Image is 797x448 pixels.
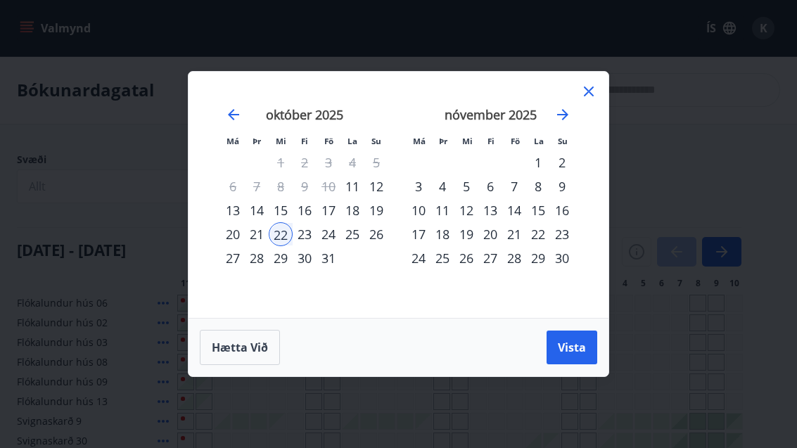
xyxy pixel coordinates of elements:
div: 24 [407,246,431,270]
div: 18 [340,198,364,222]
td: Choose fimmtudagur, 30. október 2025 as your check-out date. It’s available. [293,246,317,270]
small: Fö [511,136,520,146]
div: 13 [221,198,245,222]
div: Calendar [205,89,592,301]
td: Choose mánudagur, 20. október 2025 as your check-out date. It’s available. [221,222,245,246]
div: 24 [317,222,340,246]
div: 3 [407,174,431,198]
td: Choose mánudagur, 27. október 2025 as your check-out date. It’s available. [221,246,245,270]
small: Su [371,136,381,146]
div: 6 [478,174,502,198]
td: Choose föstudagur, 31. október 2025 as your check-out date. It’s available. [317,246,340,270]
small: La [534,136,544,146]
td: Not available. miðvikudagur, 1. október 2025 [269,151,293,174]
td: Choose föstudagur, 7. nóvember 2025 as your check-out date. It’s available. [502,174,526,198]
div: 22 [269,222,293,246]
div: 18 [431,222,454,246]
div: 22 [526,222,550,246]
div: Move backward to switch to the previous month. [225,106,242,123]
small: Þr [253,136,261,146]
div: 29 [269,246,293,270]
span: Hætta við [212,340,268,355]
td: Choose þriðjudagur, 11. nóvember 2025 as your check-out date. It’s available. [431,198,454,222]
small: Fi [301,136,308,146]
td: Selected as start date. miðvikudagur, 22. október 2025 [269,222,293,246]
div: 14 [245,198,269,222]
td: Choose laugardagur, 25. október 2025 as your check-out date. It’s available. [340,222,364,246]
div: 13 [478,198,502,222]
td: Choose sunnudagur, 12. október 2025 as your check-out date. It’s available. [364,174,388,198]
td: Not available. miðvikudagur, 8. október 2025 [269,174,293,198]
div: 21 [245,222,269,246]
span: Vista [558,340,586,355]
td: Choose fimmtudagur, 23. október 2025 as your check-out date. It’s available. [293,222,317,246]
td: Not available. sunnudagur, 5. október 2025 [364,151,388,174]
div: 15 [526,198,550,222]
small: Má [413,136,426,146]
small: Fö [324,136,333,146]
small: Mi [276,136,286,146]
td: Not available. föstudagur, 3. október 2025 [317,151,340,174]
td: Choose sunnudagur, 2. nóvember 2025 as your check-out date. It’s available. [550,151,574,174]
td: Choose laugardagur, 29. nóvember 2025 as your check-out date. It’s available. [526,246,550,270]
div: 25 [340,222,364,246]
div: 25 [431,246,454,270]
td: Choose föstudagur, 17. október 2025 as your check-out date. It’s available. [317,198,340,222]
td: Choose laugardagur, 11. október 2025 as your check-out date. It’s available. [340,174,364,198]
button: Vista [547,331,597,364]
td: Not available. laugardagur, 4. október 2025 [340,151,364,174]
div: 31 [317,246,340,270]
div: 29 [526,246,550,270]
div: 23 [550,222,574,246]
td: Choose laugardagur, 15. nóvember 2025 as your check-out date. It’s available. [526,198,550,222]
td: Choose sunnudagur, 23. nóvember 2025 as your check-out date. It’s available. [550,222,574,246]
small: Fi [487,136,495,146]
td: Not available. þriðjudagur, 7. október 2025 [245,174,269,198]
small: Má [227,136,239,146]
div: 11 [431,198,454,222]
div: 14 [502,198,526,222]
strong: október 2025 [266,106,343,123]
small: Þr [439,136,447,146]
td: Choose föstudagur, 24. október 2025 as your check-out date. It’s available. [317,222,340,246]
div: 8 [526,174,550,198]
div: 23 [293,222,317,246]
td: Choose sunnudagur, 30. nóvember 2025 as your check-out date. It’s available. [550,246,574,270]
div: 28 [502,246,526,270]
td: Choose fimmtudagur, 16. október 2025 as your check-out date. It’s available. [293,198,317,222]
div: 7 [502,174,526,198]
div: 12 [454,198,478,222]
td: Choose þriðjudagur, 18. nóvember 2025 as your check-out date. It’s available. [431,222,454,246]
div: 1 [526,151,550,174]
div: 17 [317,198,340,222]
div: 17 [407,222,431,246]
div: 5 [454,174,478,198]
td: Choose sunnudagur, 16. nóvember 2025 as your check-out date. It’s available. [550,198,574,222]
div: 15 [269,198,293,222]
strong: nóvember 2025 [445,106,537,123]
div: 19 [364,198,388,222]
div: 12 [364,174,388,198]
small: Su [558,136,568,146]
td: Choose miðvikudagur, 26. nóvember 2025 as your check-out date. It’s available. [454,246,478,270]
div: 26 [454,246,478,270]
div: 2 [550,151,574,174]
td: Choose föstudagur, 28. nóvember 2025 as your check-out date. It’s available. [502,246,526,270]
div: 9 [550,174,574,198]
td: Not available. fimmtudagur, 2. október 2025 [293,151,317,174]
td: Choose fimmtudagur, 27. nóvember 2025 as your check-out date. It’s available. [478,246,502,270]
td: Choose fimmtudagur, 13. nóvember 2025 as your check-out date. It’s available. [478,198,502,222]
div: 30 [293,246,317,270]
div: 20 [221,222,245,246]
div: 10 [407,198,431,222]
div: 28 [245,246,269,270]
div: Move forward to switch to the next month. [554,106,571,123]
div: 27 [221,246,245,270]
td: Choose miðvikudagur, 15. október 2025 as your check-out date. It’s available. [269,198,293,222]
div: 30 [550,246,574,270]
td: Choose þriðjudagur, 4. nóvember 2025 as your check-out date. It’s available. [431,174,454,198]
button: Hætta við [200,330,280,365]
div: 20 [478,222,502,246]
td: Choose sunnudagur, 19. október 2025 as your check-out date. It’s available. [364,198,388,222]
td: Choose mánudagur, 24. nóvember 2025 as your check-out date. It’s available. [407,246,431,270]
